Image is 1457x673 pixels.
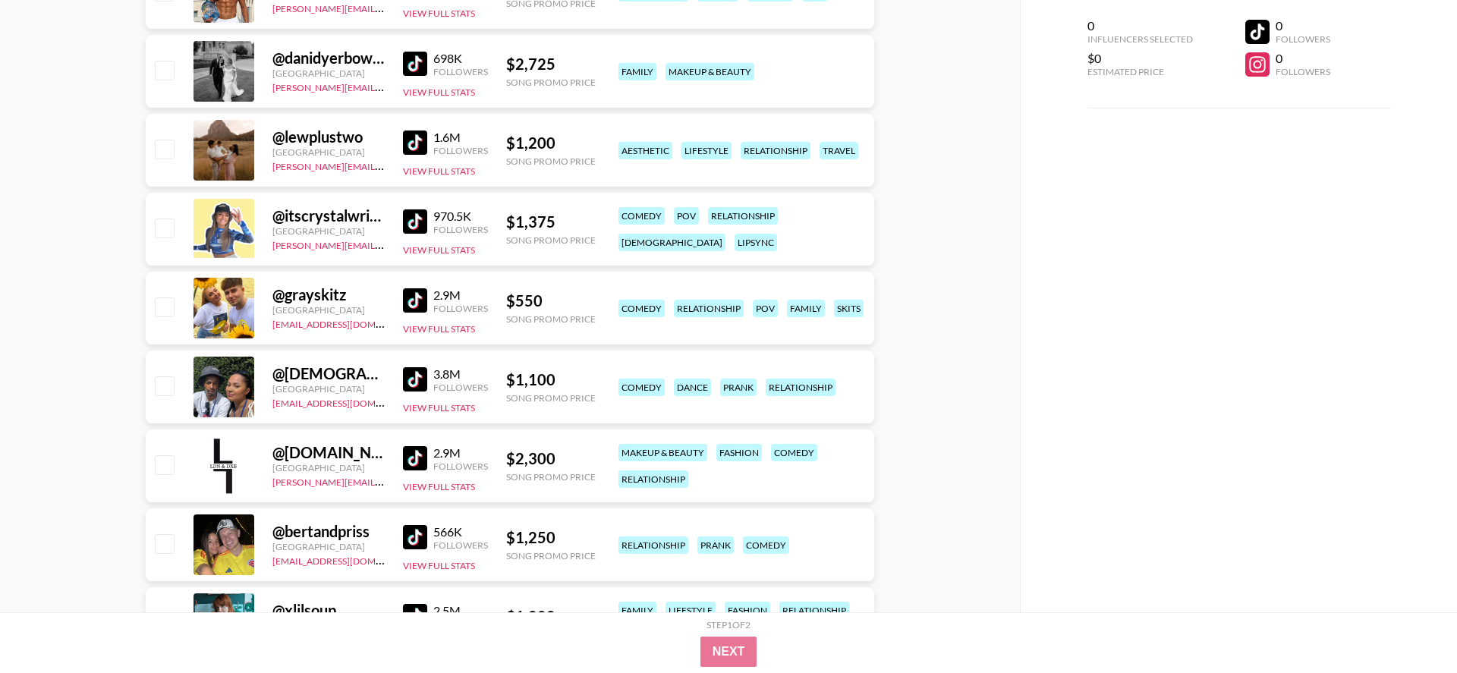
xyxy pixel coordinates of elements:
div: 970.5K [433,209,488,224]
button: View Full Stats [403,481,475,492]
div: family [618,602,656,619]
div: fashion [725,602,770,619]
img: TikTok [403,446,427,470]
div: comedy [771,444,817,461]
div: [GEOGRAPHIC_DATA] [272,146,385,158]
div: skits [834,300,864,317]
div: Followers [433,539,488,551]
div: Followers [433,224,488,235]
div: 0 [1276,51,1330,66]
button: View Full Stats [403,86,475,98]
div: Estimated Price [1087,66,1193,77]
div: relationship [618,470,688,488]
div: [DEMOGRAPHIC_DATA] [618,234,725,251]
div: 3.8M [433,366,488,382]
div: 2.9M [433,445,488,461]
div: [GEOGRAPHIC_DATA] [272,68,385,79]
a: [PERSON_NAME][EMAIL_ADDRESS][DOMAIN_NAME] [272,79,497,93]
div: 0 [1087,18,1193,33]
div: $ 1,000 [506,607,596,626]
div: @ grayskitz [272,285,385,304]
button: View Full Stats [403,323,475,335]
div: makeup & beauty [618,444,707,461]
div: family [787,300,825,317]
div: @ itscrystalwright [272,206,385,225]
img: TikTok [403,131,427,155]
div: Followers [433,145,488,156]
a: [EMAIL_ADDRESS][DOMAIN_NAME] [272,552,425,567]
div: Followers [1276,33,1330,45]
img: TikTok [403,367,427,392]
div: @ [DOMAIN_NAME] [272,443,385,462]
div: Influencers Selected [1087,33,1193,45]
a: [EMAIL_ADDRESS][DOMAIN_NAME] [272,395,425,409]
div: lifestyle [681,142,732,159]
div: relationship [741,142,810,159]
div: prank [720,379,757,396]
div: 2.9M [433,288,488,303]
div: @ lewplustwo [272,127,385,146]
div: Song Promo Price [506,392,596,404]
div: comedy [743,536,789,554]
div: dance [674,379,711,396]
a: [EMAIL_ADDRESS][DOMAIN_NAME] [272,316,425,330]
div: comedy [618,379,665,396]
div: [GEOGRAPHIC_DATA] [272,304,385,316]
div: $ 1,200 [506,134,596,153]
div: $ 1,100 [506,370,596,389]
a: [PERSON_NAME][EMAIL_ADDRESS][DOMAIN_NAME] [272,158,497,172]
div: [GEOGRAPHIC_DATA] [272,225,385,237]
button: View Full Stats [403,402,475,414]
div: relationship [618,536,688,554]
iframe: Drift Widget Chat Controller [1381,597,1439,655]
img: TikTok [403,52,427,76]
div: @ xlilsoup [272,601,385,620]
div: family [618,63,656,80]
div: lipsync [735,234,777,251]
div: Followers [433,461,488,472]
div: $ 2,725 [506,55,596,74]
div: Followers [433,303,488,314]
div: relationship [779,602,849,619]
img: TikTok [403,288,427,313]
div: makeup & beauty [666,63,754,80]
div: relationship [674,300,744,317]
div: [GEOGRAPHIC_DATA] [272,541,385,552]
div: @ [DEMOGRAPHIC_DATA] [272,364,385,383]
div: comedy [618,207,665,225]
button: View Full Stats [403,165,475,177]
div: Song Promo Price [506,156,596,167]
div: Song Promo Price [506,77,596,88]
div: travel [820,142,858,159]
div: prank [697,536,734,554]
div: relationship [708,207,778,225]
div: $ 1,250 [506,528,596,547]
div: 698K [433,51,488,66]
div: Song Promo Price [506,471,596,483]
div: aesthetic [618,142,672,159]
div: Followers [433,382,488,393]
div: Followers [433,66,488,77]
div: $ 2,300 [506,449,596,468]
button: View Full Stats [403,560,475,571]
div: $ 550 [506,291,596,310]
button: View Full Stats [403,8,475,19]
img: TikTok [403,209,427,234]
div: pov [674,207,699,225]
div: Song Promo Price [506,550,596,561]
div: relationship [766,379,835,396]
div: [GEOGRAPHIC_DATA] [272,462,385,473]
img: TikTok [403,525,427,549]
div: lifestyle [666,602,716,619]
div: @ bertandpriss [272,522,385,541]
div: [GEOGRAPHIC_DATA] [272,383,385,395]
div: 1.6M [433,130,488,145]
a: [PERSON_NAME][EMAIL_ADDRESS][DOMAIN_NAME] [272,473,497,488]
div: $ 1,375 [506,212,596,231]
a: [PERSON_NAME][EMAIL_ADDRESS][DOMAIN_NAME] [272,237,497,251]
div: Step 1 of 2 [706,619,751,631]
div: fashion [716,444,762,461]
div: 2.5M [433,603,488,618]
button: Next [700,637,757,667]
img: TikTok [403,604,427,628]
